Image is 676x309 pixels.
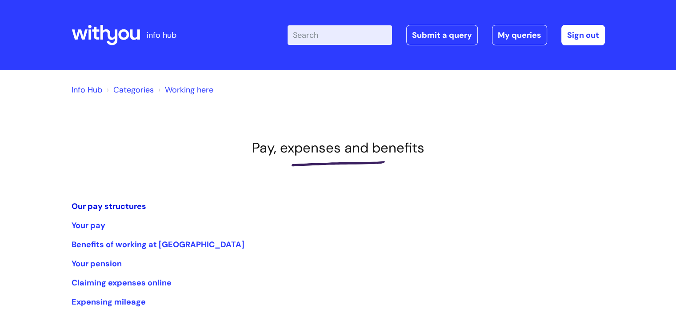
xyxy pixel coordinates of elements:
div: | - [288,25,605,45]
a: Working here [165,84,213,95]
li: Solution home [104,83,154,97]
a: Submit a query [406,25,478,45]
a: Sign out [561,25,605,45]
h1: Pay, expenses and benefits [72,140,605,156]
a: My queries [492,25,547,45]
p: info hub [147,28,176,42]
a: Our pay structures [72,201,146,212]
a: Your pay [72,220,105,231]
input: Search [288,25,392,45]
a: Info Hub [72,84,102,95]
li: Working here [156,83,213,97]
a: Your pension [72,258,122,269]
a: Claiming expenses online [72,277,172,288]
a: Benefits of working at [GEOGRAPHIC_DATA] [72,239,244,250]
a: Categories [113,84,154,95]
a: Expensing mileage [72,297,146,307]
